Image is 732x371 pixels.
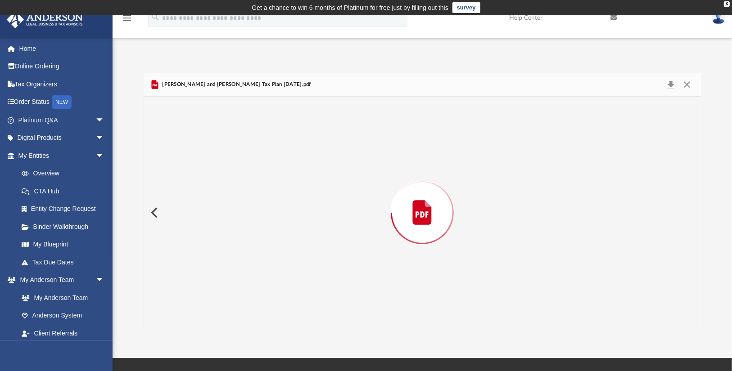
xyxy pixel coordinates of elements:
[712,11,725,24] img: User Pic
[122,13,132,23] i: menu
[6,111,118,129] a: Platinum Q&Aarrow_drop_down
[13,200,118,218] a: Entity Change Request
[663,78,679,91] button: Download
[150,12,160,22] i: search
[6,75,118,93] a: Tax Organizers
[95,147,113,165] span: arrow_drop_down
[13,289,109,307] a: My Anderson Team
[13,307,113,325] a: Anderson System
[95,129,113,148] span: arrow_drop_down
[724,1,730,7] div: close
[4,11,86,28] img: Anderson Advisors Platinum Portal
[13,182,118,200] a: CTA Hub
[6,40,118,58] a: Home
[6,58,118,76] a: Online Ordering
[13,218,118,236] a: Binder Walkthrough
[95,111,113,130] span: arrow_drop_down
[144,73,701,329] div: Preview
[122,17,132,23] a: menu
[13,324,113,342] a: Client Referrals
[6,93,118,112] a: Order StatusNEW
[6,147,118,165] a: My Entitiesarrow_drop_down
[52,95,72,109] div: NEW
[95,271,113,290] span: arrow_drop_down
[13,236,113,254] a: My Blueprint
[144,200,163,225] button: Previous File
[6,129,118,147] a: Digital Productsarrow_drop_down
[6,271,113,289] a: My Anderson Teamarrow_drop_down
[13,253,118,271] a: Tax Due Dates
[452,2,480,13] a: survey
[679,78,695,91] button: Close
[13,165,118,183] a: Overview
[252,2,448,13] div: Get a chance to win 6 months of Platinum for free just by filling out this
[160,80,311,89] span: [PERSON_NAME] and [PERSON_NAME] Tax Plan [DATE].pdf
